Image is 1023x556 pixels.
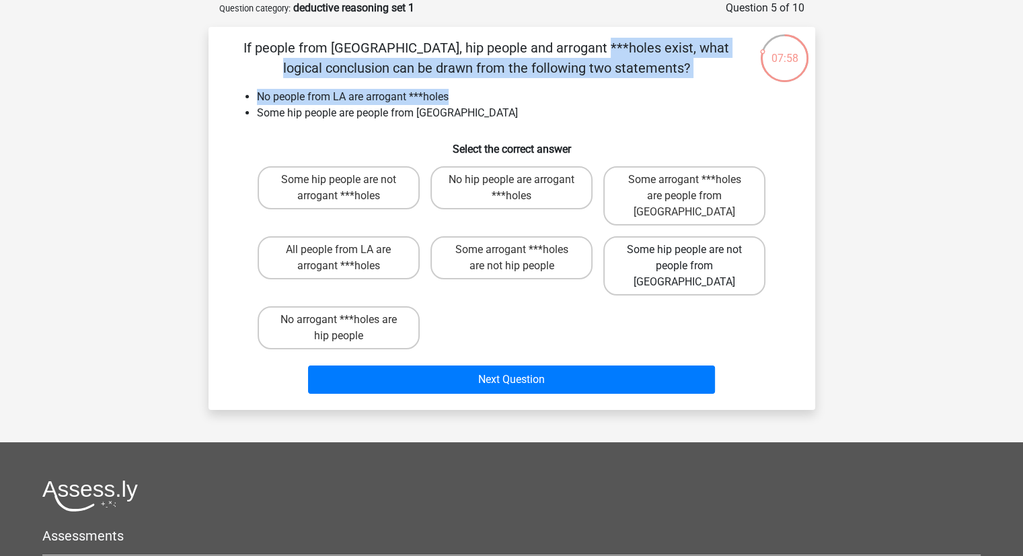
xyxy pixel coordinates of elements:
h5: Assessments [42,528,981,544]
small: Question category: [219,3,291,13]
li: Some hip people are people from [GEOGRAPHIC_DATA] [257,105,794,121]
button: Next Question [308,366,715,394]
label: No hip people are arrogant ***holes [430,166,593,209]
li: No people from LA are arrogant ***holes [257,89,794,105]
label: Some arrogant ***holes are people from [GEOGRAPHIC_DATA] [603,166,765,225]
label: No arrogant ***holes are hip people [258,306,420,349]
label: Some arrogant ***holes are not hip people [430,236,593,279]
label: Some hip people are not people from [GEOGRAPHIC_DATA] [603,236,765,296]
label: Some hip people are not arrogant ***holes [258,166,420,209]
img: Assessly logo [42,480,138,512]
h6: Select the correct answer [230,132,794,155]
p: If people from [GEOGRAPHIC_DATA], hip people and arrogant ***holes exist, what logical conclusion... [230,38,743,78]
strong: deductive reasoning set 1 [293,1,414,14]
div: 07:58 [759,33,810,67]
label: All people from LA are arrogant ***holes [258,236,420,279]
